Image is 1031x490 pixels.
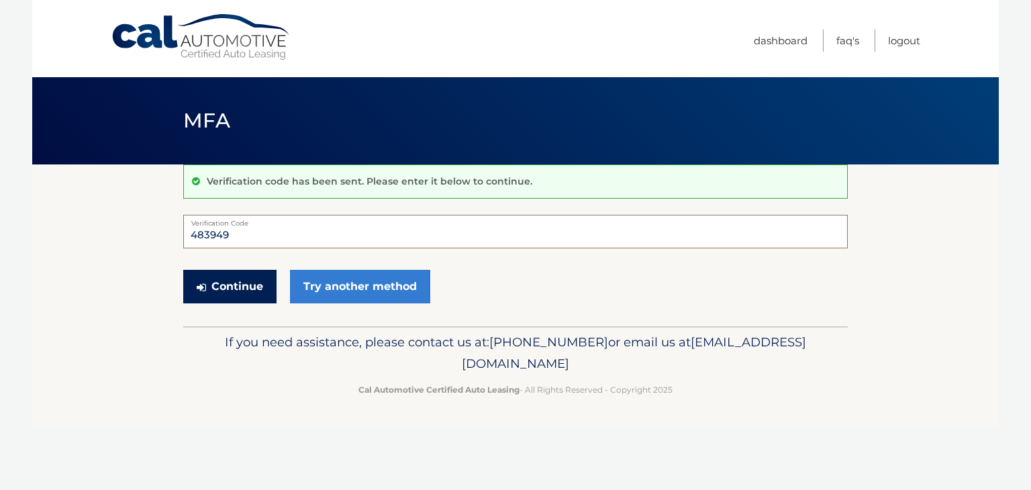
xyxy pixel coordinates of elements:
[207,175,532,187] p: Verification code has been sent. Please enter it below to continue.
[888,30,920,52] a: Logout
[754,30,807,52] a: Dashboard
[183,108,230,133] span: MFA
[358,385,520,395] strong: Cal Automotive Certified Auto Leasing
[836,30,859,52] a: FAQ's
[192,332,839,375] p: If you need assistance, please contact us at: or email us at
[192,383,839,397] p: - All Rights Reserved - Copyright 2025
[183,215,848,226] label: Verification Code
[183,270,277,303] button: Continue
[183,215,848,248] input: Verification Code
[489,334,608,350] span: [PHONE_NUMBER]
[462,334,806,371] span: [EMAIL_ADDRESS][DOMAIN_NAME]
[290,270,430,303] a: Try another method
[111,13,292,61] a: Cal Automotive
